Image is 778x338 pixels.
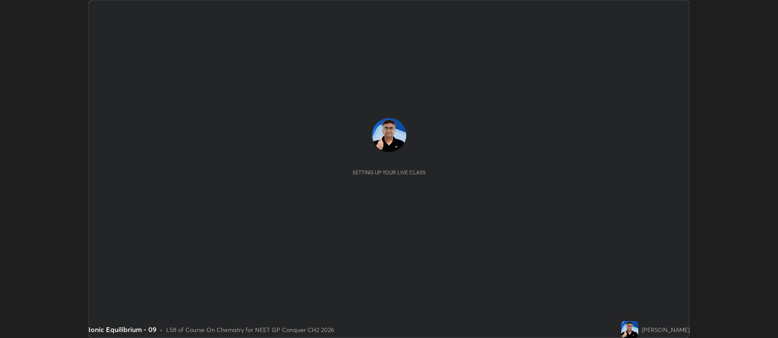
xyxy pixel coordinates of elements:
img: 70078ab83c4441578058b208f417289e.jpg [372,118,406,152]
div: [PERSON_NAME] [642,325,690,334]
div: Setting up your live class [352,169,426,176]
img: 70078ab83c4441578058b208f417289e.jpg [621,321,638,338]
div: L58 of Course On Chemistry for NEET GP Conquer CH2 2026 [166,325,334,334]
div: Ionic Equilibrium - 09 [88,324,156,335]
div: • [160,325,163,334]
